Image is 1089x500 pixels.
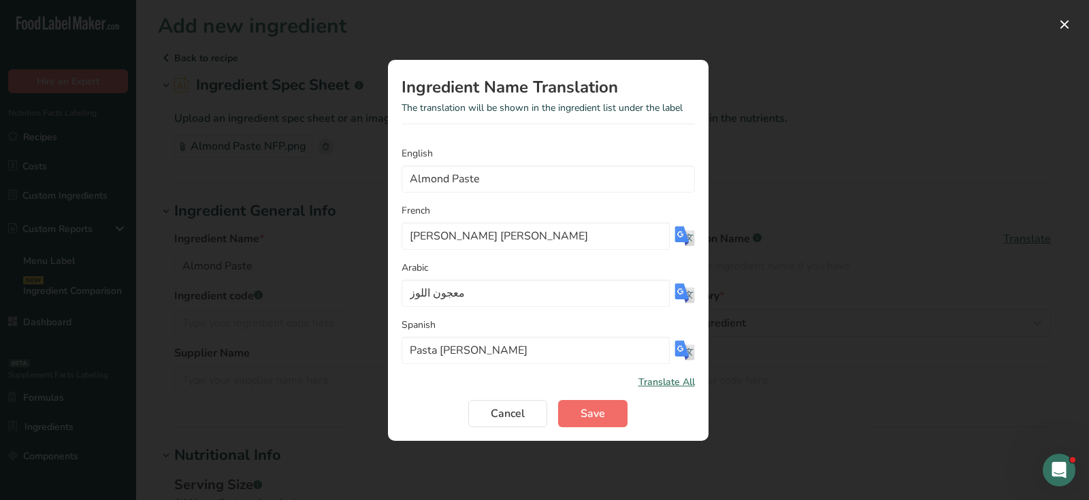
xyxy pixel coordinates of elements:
[491,405,525,422] span: Cancel
[674,340,695,361] img: Use Google translation
[402,261,695,275] label: Arabic
[402,280,670,307] input: Type or click on google translation icon
[402,222,670,250] input: Type or click on google translation icon
[468,400,547,427] button: Cancel
[402,203,695,218] label: French
[402,79,695,95] h1: Ingredient Name Translation
[402,101,695,115] p: The translation will be shown in the ingredient list under the label
[558,400,628,427] button: Save
[674,226,695,246] img: Use Google translation
[402,318,695,332] label: Spanish
[402,337,670,364] input: Type or click on google translation icon
[581,405,605,422] span: Save
[1043,454,1075,486] iframe: Intercom live chat
[674,283,695,303] img: Use Google translation
[638,375,695,389] span: Translate All
[402,146,695,161] label: English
